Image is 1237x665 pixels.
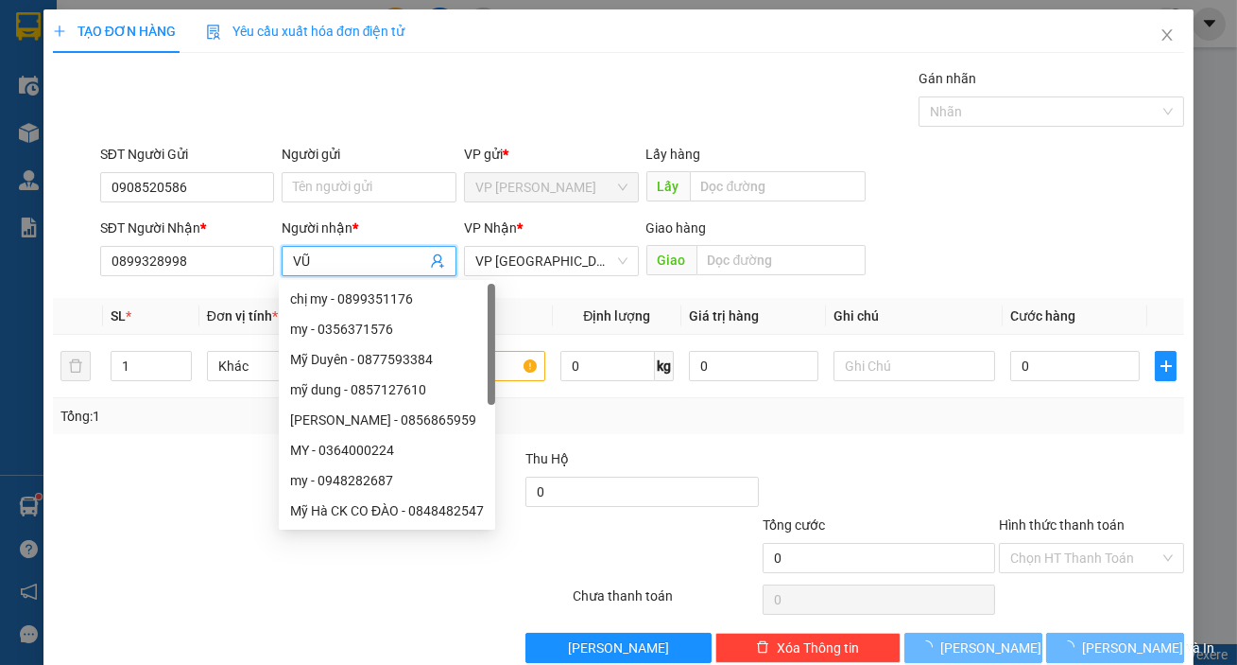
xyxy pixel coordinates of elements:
div: TRƯƠNG MỸ - 0856865959 [279,405,495,435]
span: Định lượng [583,308,650,324]
th: Ghi chú [826,298,1003,335]
div: mỹ dung - 0857127610 [279,375,495,405]
div: SĐT Người Nhận [100,218,275,238]
div: Mỹ Hà CK CO ĐÀO - 0848482547 [279,496,495,526]
div: my - 0948282687 [279,465,495,496]
span: Giao [646,245,696,275]
span: SL [111,308,126,324]
label: Hình thức thanh toán [999,517,1125,533]
button: plus [1155,351,1177,381]
div: my - 0356371576 [279,314,495,344]
span: [PERSON_NAME] và In [1082,638,1214,658]
span: plus [53,25,66,38]
button: [PERSON_NAME] và In [1046,633,1184,663]
input: Ghi Chú [833,351,995,381]
span: TẠO ĐƠN HÀNG [53,24,176,39]
span: delete [756,640,769,656]
div: Người nhận [282,218,456,238]
input: Dọc đường [690,171,867,201]
text: PTT2510110036 [107,79,248,100]
span: Xóa Thông tin [777,638,859,658]
div: chị my - 0899351176 [279,284,495,314]
div: Gửi: VP [PERSON_NAME] [14,111,156,150]
button: [PERSON_NAME] [525,633,711,663]
label: Gán nhãn [919,71,976,86]
span: close [1160,27,1175,43]
div: mỹ dung - 0857127610 [290,379,484,400]
div: chị my - 0899351176 [290,289,484,309]
span: VP Đà Lạt [475,247,627,275]
span: Đơn vị tính [207,308,278,324]
input: 0 [689,351,818,381]
div: my - 0356371576 [290,319,484,340]
span: loading [919,640,940,654]
div: Nhận: VP [GEOGRAPHIC_DATA] [165,111,339,150]
div: MY - 0364000224 [279,435,495,465]
div: SĐT Người Gửi [100,144,275,165]
span: kg [655,351,674,381]
span: VP Phan Thiết [475,173,627,201]
span: VP Nhận [464,220,517,236]
button: deleteXóa Thông tin [715,633,901,663]
span: loading [1061,640,1082,654]
div: [PERSON_NAME] - 0856865959 [290,410,484,430]
span: Yêu cầu xuất hóa đơn điện tử [206,24,405,39]
button: Close [1141,9,1194,62]
div: MY - 0364000224 [290,440,484,461]
span: Giao hàng [646,220,707,236]
input: Dọc đường [696,245,867,275]
div: Mỹ Duyên - 0877593384 [290,349,484,370]
span: Thu Hộ [525,451,569,466]
span: Khác [218,352,357,380]
span: Tổng cước [763,517,825,533]
div: Tổng: 1 [60,406,479,427]
div: Mỹ Hà CK CO ĐÀO - 0848482547 [290,500,484,521]
span: [PERSON_NAME] [940,638,1041,658]
div: Người gửi [282,144,456,165]
button: [PERSON_NAME] [904,633,1042,663]
button: delete [60,351,91,381]
span: user-add [430,254,445,269]
span: Lấy [646,171,690,201]
span: plus [1156,359,1176,374]
div: Mỹ Duyên - 0877593384 [279,344,495,375]
span: Lấy hàng [646,147,701,162]
span: Cước hàng [1010,308,1075,324]
div: my - 0948282687 [290,470,484,491]
img: icon [206,25,221,40]
div: VP gửi [464,144,639,165]
div: Chưa thanh toán [571,586,760,619]
span: Giá trị hàng [689,308,759,324]
span: [PERSON_NAME] [568,638,669,658]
